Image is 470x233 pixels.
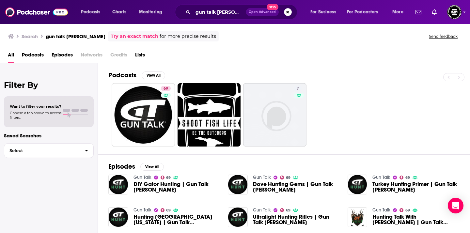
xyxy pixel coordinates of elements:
h2: Filter By [4,80,94,90]
a: 69 [161,176,171,179]
a: Ultralight Hunting Rifles | Gun Talk Hunt [253,214,340,225]
img: User Profile [447,5,462,19]
a: Gun Talk [253,207,271,213]
a: Dove Hunting Gems | Gun Talk Hunt [253,181,340,193]
img: Podchaser - Follow, Share and Rate Podcasts [5,6,68,18]
button: open menu [134,7,171,17]
a: Gun Talk [133,175,151,180]
img: Ultralight Hunting Rifles | Gun Talk Hunt [228,207,248,227]
span: More [392,8,403,17]
a: PodcastsView All [108,71,165,79]
a: 69 [112,83,175,147]
a: Episodes [52,50,73,63]
span: Hunting [GEOGRAPHIC_DATA][US_STATE] | Gun Talk [PERSON_NAME] [133,214,220,225]
input: Search podcasts, credits, & more... [193,7,246,17]
span: Podcasts [81,8,100,17]
h3: gun talk [PERSON_NAME] [46,33,105,39]
button: open menu [343,7,388,17]
span: Networks [81,50,102,63]
h2: Episodes [108,163,135,171]
button: View All [142,71,165,79]
button: open menu [76,7,109,17]
button: Open AdvancedNew [246,8,279,16]
span: 69 [286,176,290,179]
span: Turkey Hunting Primer | Gun Talk [PERSON_NAME] [372,181,459,193]
a: Gun Talk [253,175,271,180]
img: Dove Hunting Gems | Gun Talk Hunt [228,175,248,194]
span: For Podcasters [347,8,378,17]
a: 69 [399,208,410,212]
p: Saved Searches [4,132,94,139]
a: Gun Talk [133,207,151,213]
button: Select [4,143,94,158]
button: View All [140,163,164,171]
a: Try an exact match [111,33,158,40]
span: 7 [297,85,299,92]
span: For Business [310,8,336,17]
a: Show notifications dropdown [429,7,439,18]
a: 69 [280,176,290,179]
a: 7 [243,83,306,147]
button: Show profile menu [447,5,462,19]
a: Hunting West Texas | Gun Talk Hunt [133,214,220,225]
span: 69 [286,209,290,212]
a: All [8,50,14,63]
a: Podcasts [22,50,44,63]
a: DIY Gator Hunting | Gun Talk Hunt [133,181,220,193]
span: Open Advanced [249,10,276,14]
span: 69 [164,85,168,92]
img: Hunting Talk With Bethany Beathard | Gun Talk Hunt [348,207,368,227]
a: Gun Talk [372,175,390,180]
span: Dove Hunting Gems | Gun Talk [PERSON_NAME] [253,181,340,193]
a: Lists [135,50,145,63]
div: Open Intercom Messenger [448,198,463,213]
a: 69 [161,86,171,91]
img: Hunting West Texas | Gun Talk Hunt [108,207,128,227]
button: open menu [306,7,344,17]
span: Credits [110,50,127,63]
span: Choose a tab above to access filters. [10,111,61,120]
span: 69 [405,209,410,212]
h2: Podcasts [108,71,136,79]
a: Gun Talk [372,207,390,213]
h3: Search [22,33,38,39]
span: New [267,4,278,10]
button: Send feedback [427,34,460,39]
span: for more precise results [160,33,216,40]
a: EpisodesView All [108,163,164,171]
span: 69 [166,209,171,212]
span: Monitoring [139,8,162,17]
a: Show notifications dropdown [413,7,424,18]
span: Charts [112,8,126,17]
span: DIY Gator Hunting | Gun Talk [PERSON_NAME] [133,181,220,193]
div: Search podcasts, credits, & more... [181,5,304,20]
span: Select [4,148,80,153]
span: Hunting Talk With [PERSON_NAME] | Gun Talk [PERSON_NAME] [372,214,459,225]
a: Charts [108,7,130,17]
a: 7 [294,86,302,91]
a: Turkey Hunting Primer | Gun Talk Hunt [372,181,459,193]
a: Hunting Talk With Bethany Beathard | Gun Talk Hunt [372,214,459,225]
img: DIY Gator Hunting | Gun Talk Hunt [108,175,128,194]
span: 69 [405,176,410,179]
span: Logged in as KarinaSabol [447,5,462,19]
button: open menu [388,7,412,17]
img: Turkey Hunting Primer | Gun Talk Hunt [348,175,368,194]
a: 69 [280,208,290,212]
a: 69 [399,176,410,179]
span: Want to filter your results? [10,104,61,109]
span: 69 [166,176,171,179]
a: 69 [161,208,171,212]
span: Ultralight Hunting Rifles | Gun Talk [PERSON_NAME] [253,214,340,225]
